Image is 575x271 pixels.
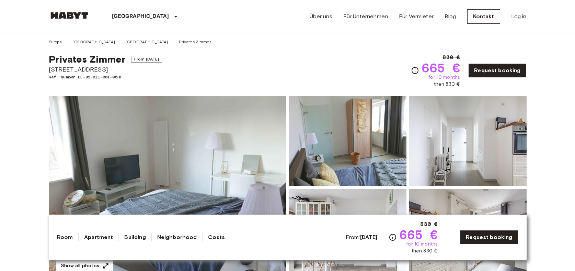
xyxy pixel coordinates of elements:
[445,12,456,21] a: Blog
[411,66,419,75] svg: Check cost overview for full price breakdown. Please note that discounts apply to new joiners onl...
[289,96,406,186] img: Picture of unit DE-02-011-001-05HF
[343,12,388,21] a: Für Unternehmen
[72,39,115,45] a: [GEOGRAPHIC_DATA]
[468,63,526,78] a: Request booking
[420,220,438,228] span: 830 €
[360,234,378,240] b: [DATE]
[406,241,438,248] span: for 10 months
[131,56,162,63] span: From [DATE]
[49,74,162,80] span: Ref. number DE-02-011-001-05HF
[467,9,500,24] a: Kontakt
[179,39,211,45] a: Privates Zimmer
[84,233,113,241] a: Apartment
[409,96,527,186] img: Picture of unit DE-02-011-001-05HF
[422,62,460,74] span: 665 €
[124,233,146,241] a: Building
[310,12,332,21] a: Über uns
[126,39,168,45] a: [GEOGRAPHIC_DATA]
[434,81,460,88] span: then 830 €
[428,74,460,81] span: for 10 months
[49,12,90,19] img: Habyt
[399,12,434,21] a: Für Vermieter
[57,233,73,241] a: Room
[208,233,225,241] a: Costs
[346,234,378,241] span: From:
[412,248,438,254] span: then 830 €
[49,39,62,45] a: Europa
[511,12,527,21] a: Log in
[112,12,169,21] p: [GEOGRAPHIC_DATA]
[460,230,518,245] a: Request booking
[389,233,397,241] svg: Check cost overview for full price breakdown. Please note that discounts apply to new joiners onl...
[157,233,197,241] a: Neighborhood
[442,53,460,62] span: 830 €
[49,65,162,74] span: [STREET_ADDRESS]
[400,228,438,241] span: 665 €
[49,53,126,65] span: Privates Zimmer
